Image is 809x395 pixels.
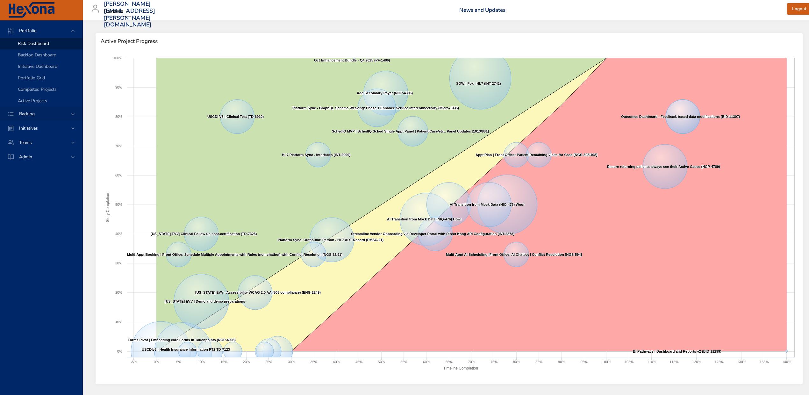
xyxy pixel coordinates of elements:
[113,56,122,60] text: 100%
[443,366,478,370] text: Timeline Completion
[476,153,598,157] text: Appt Plan | Front Office: Patient Remaining Visits for Case [NGS-398/408]
[621,115,740,118] text: Outcomes Dashboard - Feedback based data modifications (BID-11307)
[131,360,137,364] text: -5%
[115,203,122,206] text: 50%
[154,360,159,364] text: 0%
[14,28,42,34] span: Portfolio
[581,360,588,364] text: 95%
[602,360,611,364] text: 100%
[115,291,122,294] text: 20%
[760,360,769,364] text: 135%
[115,115,122,118] text: 80%
[14,140,37,146] span: Teams
[18,40,49,47] span: Risk Dashboard
[535,360,542,364] text: 85%
[311,360,318,364] text: 35%
[115,261,122,265] text: 30%
[288,360,295,364] text: 30%
[198,360,205,364] text: 10%
[265,360,272,364] text: 25%
[282,153,351,157] text: HL7 Platform Sync - Interfaces (INT-2999)
[446,360,453,364] text: 65%
[115,85,122,89] text: 90%
[400,360,407,364] text: 55%
[115,144,122,148] text: 70%
[782,360,791,364] text: 140%
[446,253,582,256] text: Multi-Appt AI Scheduling |Front Office: AI Chatbot | Conflict Resolution [NGS-594]
[351,232,514,236] text: Streamline Vendor Onboarding via Developer Portal with Direct Kong API Configuration (INT-2878)
[128,338,236,342] text: Forms Pivot | Embedding core Forms in Touchpoints (NGP-4908)
[387,217,461,221] text: AI Transition from Mock Data (NIQ-476) Howl
[378,360,385,364] text: 50%
[142,348,230,351] text: USCDIv3 | Health Insurance Information PT2 TD-7123
[176,360,182,364] text: 5%
[18,98,47,104] span: Active Projects
[220,360,227,364] text: 15%
[115,232,122,236] text: 40%
[513,360,520,364] text: 80%
[355,360,362,364] text: 45%
[115,173,122,177] text: 60%
[101,38,798,45] span: Active Project Progress
[456,82,501,85] text: SOW | Fox | HL7 (INT-2742)
[423,360,430,364] text: 60%
[14,125,43,131] span: Initiatives
[195,291,321,294] text: [US_STATE] EVV - Accessibility WCAG 2.0 AA (508 compliance) (ENG-2249)
[151,232,257,236] text: [US_STATE] EVV| Clinical Follow up post-certification (TD-7325)
[18,63,57,69] span: Initiative Dashboard
[207,115,264,118] text: USCDI V3 | Clinical Test (TD-6910)
[292,106,459,110] text: Platform Sync - GraphQL Schema Weaving: Phase 1 Enhance Service Interconnectivity (Micro-1335)
[792,5,806,13] span: Logout
[105,193,110,222] text: Story Completion
[278,238,383,242] text: Platform Sync: Outbound: Person - HL7 ADT Record (PMSC-21)
[127,253,342,256] text: Multi-Appt Booking | Front Office: Schedule Multiple Appointments with Rules (non-chatbot) with C...
[450,203,525,206] text: AI Transition from Mock Data (NIQ-476) Woof
[669,360,678,364] text: 115%
[115,320,122,324] text: 10%
[468,360,475,364] text: 70%
[243,360,250,364] text: 20%
[18,86,57,92] span: Completed Projects
[314,58,390,62] text: Oct Enhancement Bundle - Q4 2025 (PF-1486)
[459,6,505,14] a: News and Updates
[165,299,245,303] text: [US_STATE] EVV | Demo and demo preparations
[332,129,489,133] text: SchedIQ MVP | SchedIQ Sched Single Appt Panel | Patient/Case/etc.. Panel Updates [1013/881]
[737,360,746,364] text: 130%
[715,360,724,364] text: 125%
[18,52,56,58] span: Backlog Dashboard
[333,360,340,364] text: 40%
[14,111,40,117] span: Backlog
[117,349,122,353] text: 0%
[18,75,45,81] span: Portfolio Grid
[8,2,55,18] img: Hexona
[607,165,720,169] text: Ensure returning patients always see their Active Cases (NGP-4789)
[647,360,656,364] text: 110%
[490,360,498,364] text: 75%
[633,349,721,353] text: BI Pathways | Dashboard and Reports v2 (BID-11299)
[357,91,413,95] text: Add Secondary Payer (NGP-4396)
[104,6,131,17] div: Raintree
[104,1,155,28] h3: [PERSON_NAME][EMAIL_ADDRESS][PERSON_NAME][DOMAIN_NAME]
[558,360,565,364] text: 90%
[692,360,701,364] text: 120%
[625,360,634,364] text: 105%
[14,154,37,160] span: Admin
